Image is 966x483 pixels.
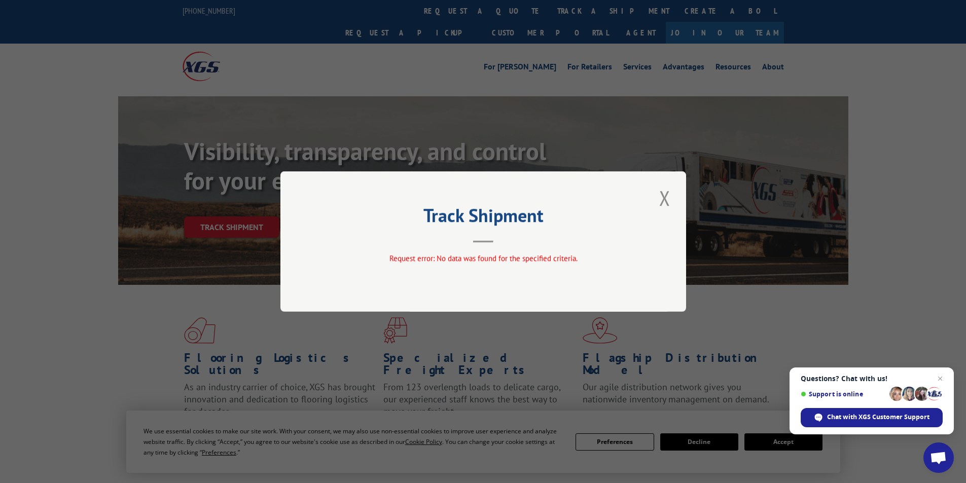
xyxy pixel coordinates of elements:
[923,442,954,473] a: Open chat
[656,184,673,212] button: Close modal
[801,408,943,427] span: Chat with XGS Customer Support
[389,253,577,263] span: Request error: No data was found for the specified criteria.
[801,375,943,383] span: Questions? Chat with us!
[801,390,886,398] span: Support is online
[331,208,635,228] h2: Track Shipment
[827,413,929,422] span: Chat with XGS Customer Support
